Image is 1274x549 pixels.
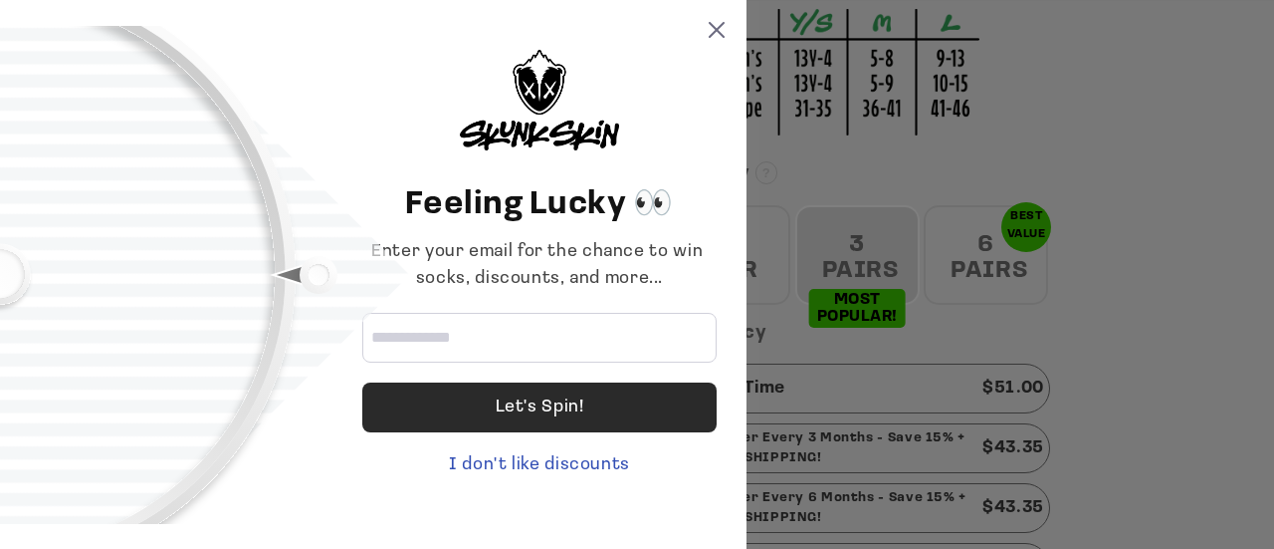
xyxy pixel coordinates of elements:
div: Let's Spin! [362,383,717,432]
header: Feeling Lucky 👀 [362,181,717,229]
img: logo [460,50,619,150]
div: Enter your email for the chance to win socks, discounts, and more... [362,239,717,293]
div: Let's Spin! [496,383,584,432]
input: Email address [362,313,717,363]
div: I don't like discounts [362,452,717,479]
